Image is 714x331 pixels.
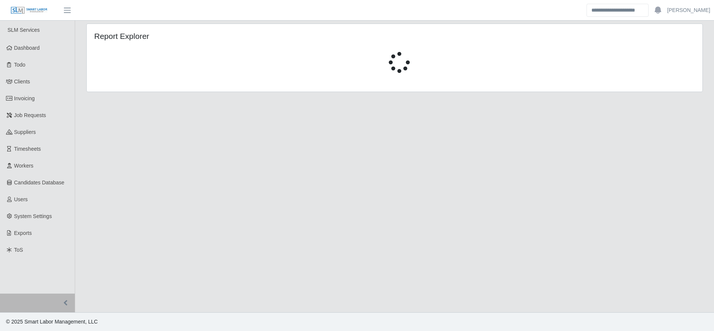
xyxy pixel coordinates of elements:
a: [PERSON_NAME] [667,6,710,14]
span: Invoicing [14,95,35,101]
span: Clients [14,79,30,85]
span: Dashboard [14,45,40,51]
span: Exports [14,230,32,236]
h4: Report Explorer [94,31,338,41]
span: © 2025 Smart Labor Management, LLC [6,319,98,325]
span: Workers [14,163,34,169]
span: Candidates Database [14,180,65,186]
span: Users [14,196,28,202]
img: SLM Logo [10,6,48,15]
span: Timesheets [14,146,41,152]
span: Todo [14,62,25,68]
span: SLM Services [7,27,40,33]
span: System Settings [14,213,52,219]
span: ToS [14,247,23,253]
span: Job Requests [14,112,46,118]
span: Suppliers [14,129,36,135]
input: Search [587,4,649,17]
